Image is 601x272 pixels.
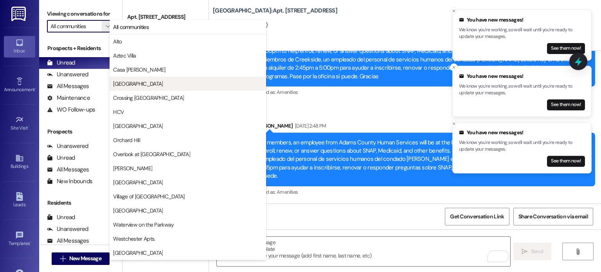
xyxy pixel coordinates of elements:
span: Amenities [277,189,298,195]
a: Site Visit • [4,113,35,134]
span: Overlook at [GEOGRAPHIC_DATA] [113,150,190,158]
div: Hi members, an employee from Adams County Human Services will be at the leasing office [DATE] fro... [261,139,583,180]
div: Unanswered [47,225,88,233]
button: New Message [52,252,110,265]
span: Get Conversation Link [450,213,504,221]
div: Unanswered [47,70,88,79]
label: Viewing conversations for [47,8,114,20]
i:  [522,249,527,255]
textarea: To enrich screen reader interactions, please activate Accessibility in Grammarly extension settings [217,237,510,266]
input: All communities [50,20,102,32]
div: Unread [47,154,75,162]
span: Crossing [GEOGRAPHIC_DATA] [113,94,184,102]
span: Aztec Villa [113,52,136,59]
i:  [575,249,581,255]
i:  [106,23,110,29]
span: [GEOGRAPHIC_DATA] [113,122,163,130]
p: We know you're working, so we'll wait until you're ready to update your messages. [459,83,585,97]
div: Hi Creekside members, an employee from Adams County Human Services will be at the leasing office ... [261,39,583,81]
div: You have new messages! [459,72,585,80]
span: [GEOGRAPHIC_DATA] [113,80,163,88]
button: Close toast [450,7,458,15]
span: New Message [69,254,101,263]
span: Orchard Hill [113,136,140,144]
span: [GEOGRAPHIC_DATA] [113,207,163,214]
span: Casa [PERSON_NAME] [113,66,165,74]
span: Westchester Apts. [113,235,155,243]
span: Share Conversation via email [518,213,588,221]
span: Alto [113,38,122,45]
span: All communities [113,23,149,31]
button: See them now! [547,156,585,167]
img: ResiDesk Logo [11,7,27,21]
div: (72) [108,223,122,235]
button: Close toast [450,120,458,128]
span: • [28,124,29,130]
span: [PERSON_NAME] [113,164,152,172]
button: See them now! [547,43,585,54]
div: [PERSON_NAME] [254,122,595,133]
a: Leads [4,190,35,211]
span: [GEOGRAPHIC_DATA] [113,249,163,257]
i:  [60,256,66,262]
a: Inbox [4,36,35,57]
span: Send [531,247,543,256]
div: All Messages [47,166,89,174]
div: Unread [47,59,75,67]
button: Get Conversation Link [445,208,509,225]
span: • [35,86,36,91]
div: All Messages [47,237,89,245]
span: HCV [113,108,124,116]
a: Buildings [4,151,35,173]
span: [GEOGRAPHIC_DATA] [113,178,163,186]
div: Tagged as: [254,86,595,98]
b: [GEOGRAPHIC_DATA]: Apt. [STREET_ADDRESS] [213,7,337,15]
div: Unanswered [47,142,88,150]
button: Close toast [450,63,458,71]
div: Apt. [STREET_ADDRESS] [127,13,200,21]
div: Unread [47,213,75,222]
a: Templates • [4,229,35,250]
div: Prospects [39,128,122,136]
span: Waterview on the Parkway [113,221,174,229]
div: All Messages [47,82,89,90]
button: Share Conversation via email [513,208,593,225]
div: Residents [39,199,122,207]
div: Maintenance [47,94,90,102]
div: [DATE] 2:48 PM [293,122,326,130]
div: New Inbounds [47,177,92,186]
span: Amenities [277,89,298,95]
p: We know you're working, so we'll wait until you're ready to update your messages. [459,139,585,153]
span: • [30,240,31,245]
div: You have new messages! [459,16,585,24]
div: (73) [108,68,122,81]
span: Village of [GEOGRAPHIC_DATA] [113,193,184,200]
div: Tagged as: [254,186,595,198]
div: WO Follow-ups [47,106,95,114]
p: We know you're working, so we'll wait until you're ready to update your messages. [459,27,585,40]
button: See them now! [547,99,585,110]
div: You have new messages! [459,129,585,137]
button: Send [513,243,551,260]
div: Prospects + Residents [39,44,122,52]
